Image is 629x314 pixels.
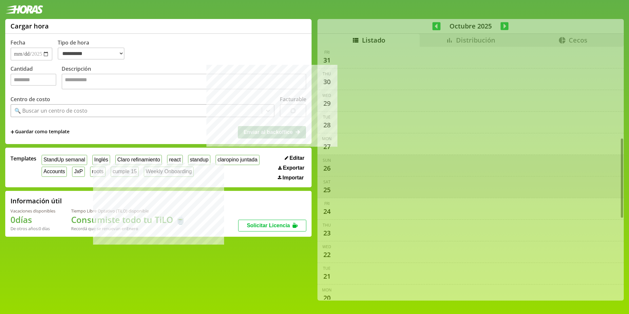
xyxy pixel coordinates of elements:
[167,155,182,165] button: react
[42,155,87,165] button: StandUp semanal
[62,74,306,89] textarea: Descripción
[10,128,69,136] span: +Guardar como template
[71,208,186,214] div: Tiempo Libre Optativo (TiLO) disponible
[10,155,36,162] span: Templates
[10,128,14,136] span: +
[42,167,67,177] button: Accounts
[10,96,50,103] label: Centro de costo
[10,226,55,231] div: De otros años: 0 días
[72,167,85,177] button: JxP
[10,65,62,91] label: Cantidad
[144,167,194,177] button: Weekly Onboarding
[62,65,306,91] label: Descripción
[5,5,43,14] img: logotipo
[280,96,306,103] label: Facturable
[58,47,124,60] select: Tipo de hora
[282,175,304,181] span: Importar
[283,165,304,171] span: Exportar
[283,155,306,161] button: Editar
[10,22,49,30] h1: Cargar hora
[71,226,186,231] div: Recordá que se renuevan en
[10,208,55,214] div: Vacaciones disponibles
[92,155,110,165] button: Inglés
[71,214,186,226] h1: Consumiste todo tu TiLO 🍵
[126,226,138,231] b: Enero
[111,167,139,177] button: cumple 15
[276,165,306,171] button: Exportar
[10,74,56,86] input: Cantidad
[10,196,62,205] h2: Información útil
[290,155,304,161] span: Editar
[188,155,211,165] button: standup
[90,167,105,177] button: roots
[216,155,259,165] button: claropino juntada
[115,155,162,165] button: Claro refinamiento
[10,39,25,46] label: Fecha
[14,107,87,114] div: 🔍 Buscar un centro de costo
[247,223,290,228] span: Solicitar Licencia
[58,39,130,61] label: Tipo de hora
[10,214,55,226] h1: 0 días
[238,220,306,231] button: Solicitar Licencia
